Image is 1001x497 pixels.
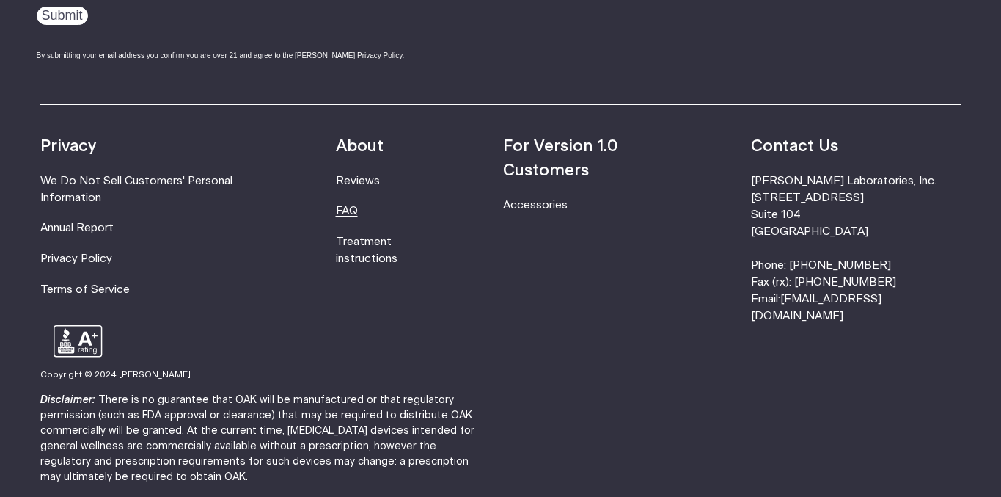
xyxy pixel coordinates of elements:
strong: For Version 1.0 Customers [503,138,618,178]
a: Privacy Policy [40,253,112,264]
a: We Do Not Sell Customers' Personal Information [40,175,232,203]
div: By submitting your email address you confirm you are over 21 and agree to the [PERSON_NAME] Priva... [37,50,451,61]
li: [PERSON_NAME] Laboratories, Inc. [STREET_ADDRESS] Suite 104 [GEOGRAPHIC_DATA] Phone: [PHONE_NUMBE... [751,173,961,325]
a: FAQ [336,206,358,217]
small: Copyright © 2024 [PERSON_NAME] [40,371,191,379]
a: Treatment instructions [336,236,397,264]
input: Submit [37,7,88,25]
strong: Privacy [40,138,96,154]
a: [EMAIL_ADDRESS][DOMAIN_NAME] [751,294,881,322]
strong: Disclaimer: [40,395,95,405]
strong: About [336,138,384,154]
a: Terms of Service [40,284,130,295]
p: There is no guarantee that OAK will be manufactured or that regulatory permission (such as FDA ap... [40,393,489,485]
a: Reviews [336,175,380,186]
strong: Contact Us [751,138,838,154]
a: Accessories [503,200,568,211]
a: Annual Report [40,222,114,233]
